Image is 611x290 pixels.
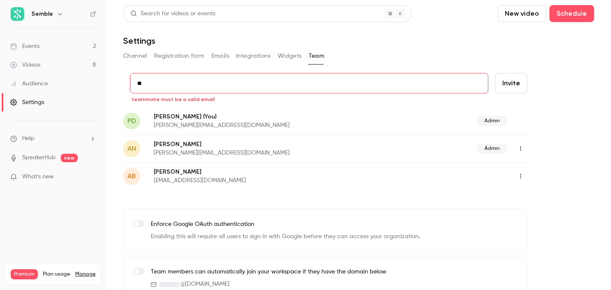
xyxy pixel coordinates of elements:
p: Team members can automatically join your workspace if they have the domain below [151,267,386,276]
h6: Semble [31,10,53,18]
button: Team [309,49,325,63]
div: Search for videos or events [130,9,215,18]
button: Emails [211,49,229,63]
div: Audience [10,79,48,88]
span: AB [127,171,136,181]
button: Channel [123,49,147,63]
button: Invite [495,73,527,93]
span: What's new [22,172,54,181]
span: Admin [477,116,507,126]
p: [PERSON_NAME] [154,168,380,176]
a: Manage [75,271,96,278]
img: Semble [11,7,24,21]
a: SpeakerHub [22,153,56,162]
button: Schedule [549,5,594,22]
p: [PERSON_NAME] [154,140,383,149]
span: new [61,154,78,162]
span: Admin [477,144,507,154]
iframe: Noticeable Trigger [86,173,96,181]
p: [PERSON_NAME][EMAIL_ADDRESS][DOMAIN_NAME] [154,121,383,130]
div: Videos [10,61,40,69]
p: [PERSON_NAME][EMAIL_ADDRESS][DOMAIN_NAME] [154,149,383,157]
p: [EMAIL_ADDRESS][DOMAIN_NAME] [154,176,380,185]
p: [PERSON_NAME] [154,112,383,121]
span: teammate must be a valid email [132,96,215,103]
button: New video [498,5,546,22]
span: Help [22,134,34,143]
span: Premium [11,269,38,279]
span: PD [127,116,136,126]
div: Settings [10,98,44,107]
button: Registration form [154,49,205,63]
div: Events [10,42,39,51]
li: help-dropdown-opener [10,134,96,143]
p: Enabling this will require all users to sign in with Google before they can access your organizat... [151,232,420,241]
span: (You) [201,112,217,121]
h1: Settings [123,36,155,46]
button: Widgets [278,49,302,63]
span: Plan usage [43,271,70,278]
span: @ [DOMAIN_NAME] [180,280,229,289]
button: Integrations [236,49,271,63]
span: AN [127,144,136,154]
p: Enforce Google OAuth authentication [151,220,420,229]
